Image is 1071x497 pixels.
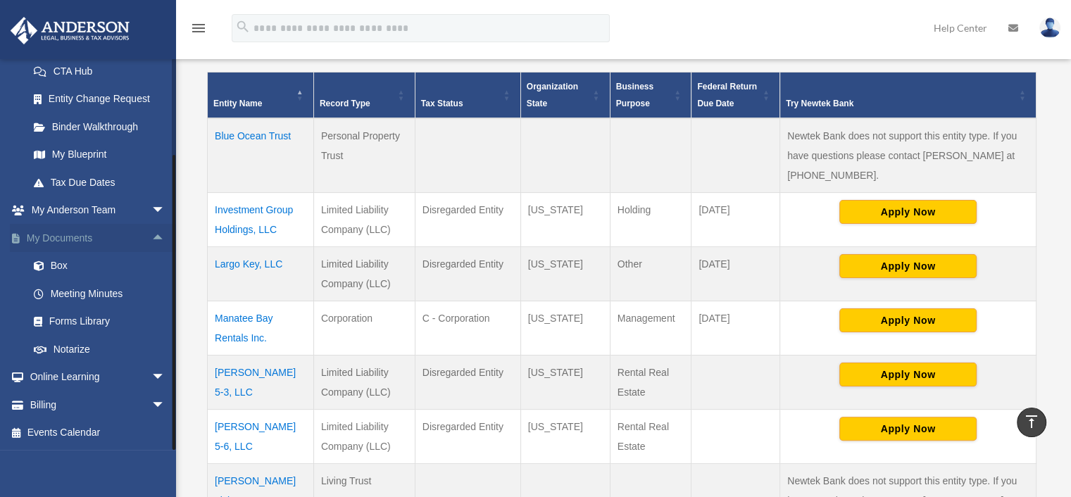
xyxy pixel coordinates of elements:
[10,363,187,391] a: Online Learningarrow_drop_down
[691,246,780,301] td: [DATE]
[415,355,520,409] td: Disregarded Entity
[20,335,187,363] a: Notarize
[780,72,1036,118] th: Try Newtek Bank : Activate to sort
[520,72,610,118] th: Organization State: Activate to sort
[10,419,187,447] a: Events Calendar
[10,391,187,419] a: Billingarrow_drop_down
[208,246,314,301] td: Largo Key, LLC
[786,95,1015,112] div: Try Newtek Bank
[313,192,415,246] td: Limited Liability Company (LLC)
[20,308,187,336] a: Forms Library
[151,224,180,253] span: arrow_drop_up
[415,72,520,118] th: Tax Status: Activate to sort
[235,19,251,34] i: search
[421,99,463,108] span: Tax Status
[520,409,610,463] td: [US_STATE]
[415,246,520,301] td: Disregarded Entity
[190,20,207,37] i: menu
[313,246,415,301] td: Limited Liability Company (LLC)
[691,192,780,246] td: [DATE]
[839,363,977,386] button: Apply Now
[20,168,180,196] a: Tax Due Dates
[20,279,187,308] a: Meeting Minutes
[20,252,187,280] a: Box
[208,118,314,193] td: Blue Ocean Trust
[313,301,415,355] td: Corporation
[839,200,977,224] button: Apply Now
[610,72,691,118] th: Business Purpose: Activate to sort
[320,99,370,108] span: Record Type
[313,118,415,193] td: Personal Property Trust
[839,254,977,278] button: Apply Now
[520,301,610,355] td: [US_STATE]
[151,391,180,420] span: arrow_drop_down
[151,196,180,225] span: arrow_drop_down
[190,25,207,37] a: menu
[10,196,187,225] a: My Anderson Teamarrow_drop_down
[20,85,180,113] a: Entity Change Request
[10,224,187,252] a: My Documentsarrow_drop_up
[520,192,610,246] td: [US_STATE]
[415,409,520,463] td: Disregarded Entity
[208,192,314,246] td: Investment Group Holdings, LLC
[1017,408,1046,437] a: vertical_align_top
[20,141,180,169] a: My Blueprint
[1039,18,1060,38] img: User Pic
[6,17,134,44] img: Anderson Advisors Platinum Portal
[208,72,314,118] th: Entity Name: Activate to invert sorting
[415,301,520,355] td: C - Corporation
[151,363,180,392] span: arrow_drop_down
[313,409,415,463] td: Limited Liability Company (LLC)
[839,417,977,441] button: Apply Now
[213,99,262,108] span: Entity Name
[839,308,977,332] button: Apply Now
[520,355,610,409] td: [US_STATE]
[610,355,691,409] td: Rental Real Estate
[616,82,653,108] span: Business Purpose
[415,192,520,246] td: Disregarded Entity
[780,118,1036,193] td: Newtek Bank does not support this entity type. If you have questions please contact [PERSON_NAME]...
[691,301,780,355] td: [DATE]
[527,82,578,108] span: Organization State
[691,72,780,118] th: Federal Return Due Date: Activate to sort
[313,355,415,409] td: Limited Liability Company (LLC)
[610,301,691,355] td: Management
[208,355,314,409] td: [PERSON_NAME] 5-3, LLC
[208,301,314,355] td: Manatee Bay Rentals Inc.
[20,57,180,85] a: CTA Hub
[610,246,691,301] td: Other
[313,72,415,118] th: Record Type: Activate to sort
[520,246,610,301] td: [US_STATE]
[610,409,691,463] td: Rental Real Estate
[208,409,314,463] td: [PERSON_NAME] 5-6, LLC
[697,82,757,108] span: Federal Return Due Date
[20,113,180,141] a: Binder Walkthrough
[1023,413,1040,430] i: vertical_align_top
[610,192,691,246] td: Holding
